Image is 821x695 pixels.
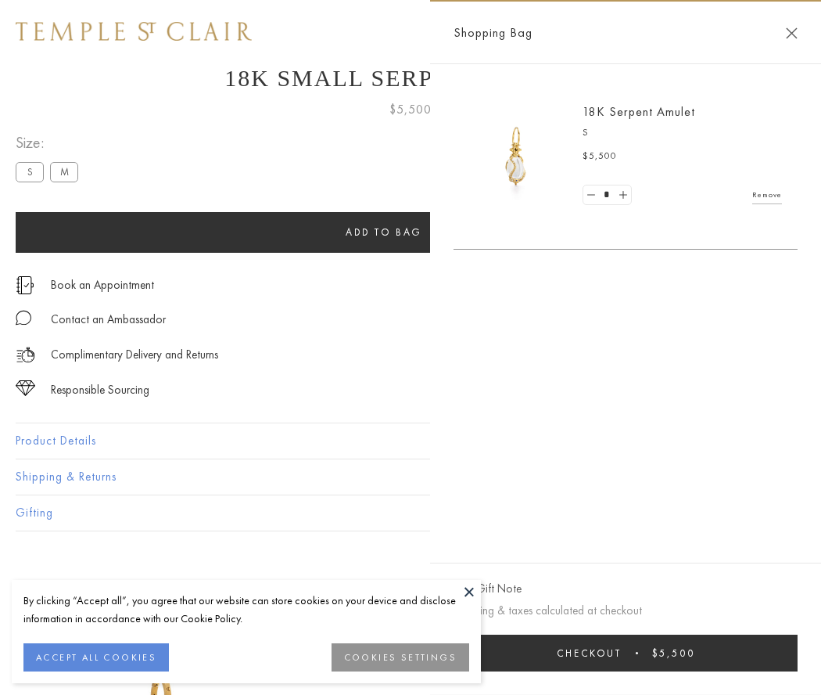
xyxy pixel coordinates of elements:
a: Remove [752,186,782,203]
a: Book an Appointment [51,276,154,293]
a: Set quantity to 2 [615,185,630,205]
button: COOKIES SETTINGS [332,643,469,672]
img: P51836-E11SERPPV [469,110,563,203]
div: By clicking “Accept all”, you agree that our website can store cookies on your device and disclos... [23,592,469,628]
img: icon_appointment.svg [16,276,34,294]
button: Checkout $5,500 [454,635,798,672]
button: Add to bag [16,212,752,253]
p: Complimentary Delivery and Returns [51,345,218,365]
img: icon_sourcing.svg [16,380,35,396]
label: S [16,162,44,182]
span: Add to bag [346,225,422,239]
p: S [583,125,782,141]
a: Set quantity to 0 [583,185,599,205]
p: Shipping & taxes calculated at checkout [454,601,798,621]
h1: 18K Small Serpent Amulet [16,65,805,92]
span: $5,500 [389,99,432,120]
button: Gifting [16,495,805,531]
img: MessageIcon-01_2.svg [16,310,31,326]
div: Responsible Sourcing [51,380,149,400]
img: icon_delivery.svg [16,345,35,365]
span: $5,500 [652,646,695,660]
div: Contact an Ambassador [51,310,166,329]
img: Temple St. Clair [16,22,252,41]
button: Add Gift Note [454,579,522,599]
label: M [50,162,78,182]
span: Size: [16,130,84,156]
button: Shipping & Returns [16,459,805,495]
button: Product Details [16,423,805,459]
span: Checkout [557,646,622,660]
button: Close Shopping Bag [786,27,798,39]
span: Shopping Bag [454,23,532,43]
button: ACCEPT ALL COOKIES [23,643,169,672]
a: 18K Serpent Amulet [583,103,695,120]
span: $5,500 [583,149,617,164]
